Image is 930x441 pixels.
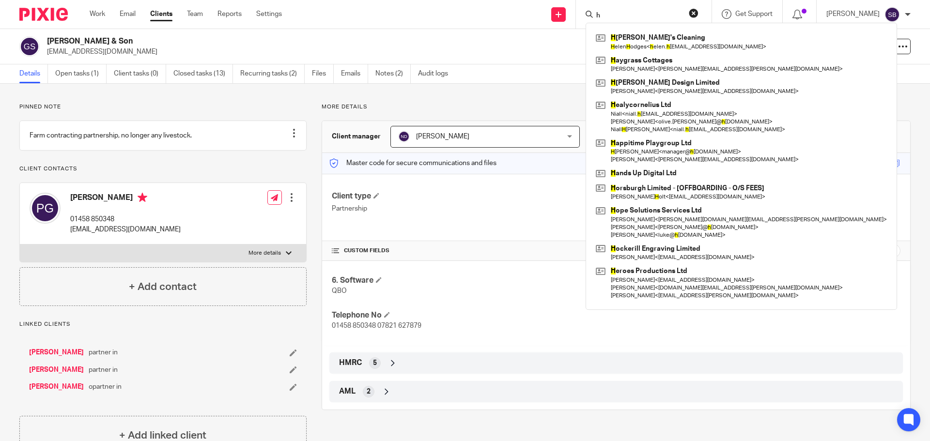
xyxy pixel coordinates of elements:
[418,64,455,83] a: Audit logs
[240,64,305,83] a: Recurring tasks (2)
[47,36,633,46] h2: [PERSON_NAME] & Son
[332,275,616,286] h4: 6. Software
[55,64,107,83] a: Open tasks (1)
[339,386,356,396] span: AML
[19,8,68,21] img: Pixie
[70,193,181,205] h4: [PERSON_NAME]
[114,64,166,83] a: Client tasks (0)
[339,358,362,368] span: HMRC
[826,9,880,19] p: [PERSON_NAME]
[341,64,368,83] a: Emails
[29,365,84,375] a: [PERSON_NAME]
[89,348,118,357] span: partner in
[367,387,371,396] span: 2
[332,322,421,329] span: 01458 850348 07821 627879
[89,365,118,375] span: partner in
[129,279,197,294] h4: + Add contact
[19,64,48,83] a: Details
[884,7,900,22] img: svg%3E
[332,191,616,201] h4: Client type
[19,320,307,328] p: Linked clients
[90,9,105,19] a: Work
[416,133,469,140] span: [PERSON_NAME]
[332,204,616,213] p: Partnership
[150,9,172,19] a: Clients
[248,249,281,257] p: More details
[332,288,347,294] span: QBO
[19,103,307,111] p: Pinned note
[29,348,84,357] a: [PERSON_NAME]
[70,214,181,224] p: 01458 850348
[375,64,411,83] a: Notes (2)
[322,103,911,111] p: More details
[332,247,616,255] h4: CUSTOM FIELDS
[373,358,377,368] span: 5
[256,9,282,19] a: Settings
[329,158,496,168] p: Master code for secure communications and files
[398,131,410,142] img: svg%3E
[689,8,698,18] button: Clear
[19,165,307,173] p: Client contacts
[138,193,147,202] i: Primary
[70,225,181,234] p: [EMAIL_ADDRESS][DOMAIN_NAME]
[29,382,84,392] a: [PERSON_NAME]
[332,310,616,320] h4: Telephone No
[187,9,203,19] a: Team
[19,36,40,57] img: svg%3E
[217,9,242,19] a: Reports
[173,64,233,83] a: Closed tasks (13)
[47,47,779,57] p: [EMAIL_ADDRESS][DOMAIN_NAME]
[595,12,682,20] input: Search
[312,64,334,83] a: Files
[332,132,381,141] h3: Client manager
[30,193,61,224] img: svg%3E
[120,9,136,19] a: Email
[735,11,773,17] span: Get Support
[89,382,122,392] span: opartner in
